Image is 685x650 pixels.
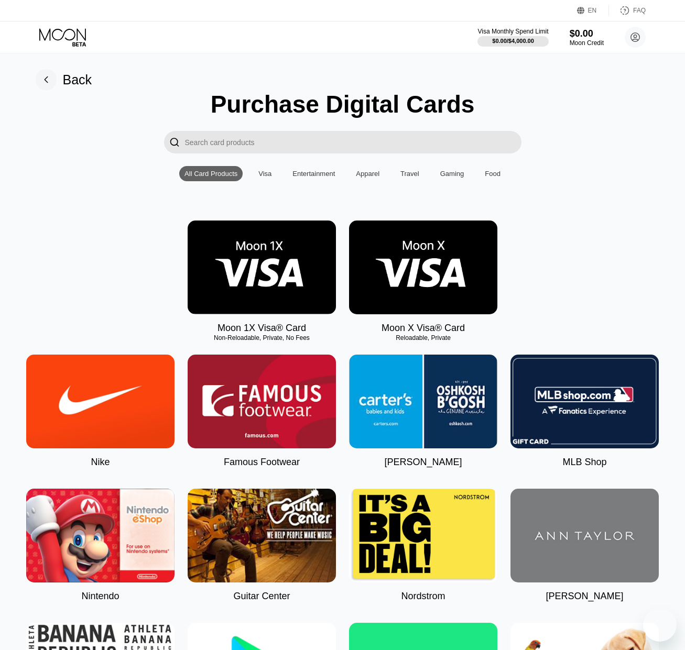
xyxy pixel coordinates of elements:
div: Visa Monthly Spend Limit$0.00/$4,000.00 [477,28,548,47]
div: Purchase Digital Cards [211,90,475,118]
div: $0.00 [570,28,604,39]
div:  [169,136,180,148]
div: Travel [400,170,419,178]
div: Guitar Center [233,591,290,602]
div: Moon X Visa® Card [382,323,465,334]
div: Visa [253,166,277,181]
div: Moon 1X Visa® Card [218,323,306,334]
div: Travel [395,166,425,181]
div: $0.00 / $4,000.00 [492,38,534,44]
div: Back [63,72,92,87]
div:  [164,131,185,153]
div: Food [480,166,506,181]
div: Gaming [435,166,470,181]
div: Moon Credit [570,39,604,47]
div: Nintendo [81,591,119,602]
div: Gaming [440,170,464,178]
div: FAQ [609,5,646,16]
div: Famous Footwear [224,457,300,468]
div: Visa [258,170,271,178]
div: Apparel [356,170,379,178]
div: MLB Shop [562,457,606,468]
div: Nordstrom [401,591,445,602]
div: Non-Reloadable, Private, No Fees [188,334,336,341]
div: Apparel [351,166,385,181]
div: [PERSON_NAME] [546,591,623,602]
div: Back [36,69,92,90]
div: All Card Products [179,166,243,181]
div: EN [588,7,597,14]
div: [PERSON_NAME] [384,457,462,468]
div: Entertainment [287,166,340,181]
div: Reloadable, Private [349,334,497,341]
div: $0.00Moon Credit [570,28,604,47]
div: Visa Monthly Spend Limit [477,28,548,35]
div: All Card Products [184,170,237,178]
div: EN [577,5,609,16]
div: Entertainment [292,170,335,178]
div: Food [485,170,501,178]
input: Search card products [185,131,521,153]
div: FAQ [633,7,646,14]
iframe: Button to launch messaging window [643,608,677,642]
div: Nike [91,457,110,468]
